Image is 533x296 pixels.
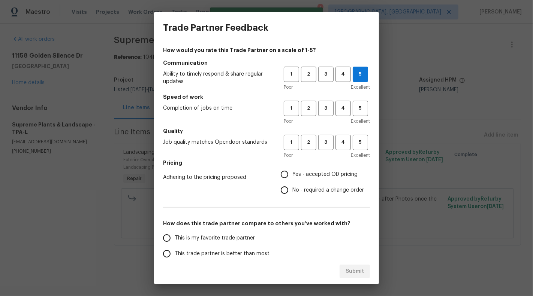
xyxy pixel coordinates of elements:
div: Pricing [281,167,370,198]
span: Ability to timely respond & share regular updates [163,70,272,85]
button: 5 [353,67,368,82]
button: 4 [335,135,351,150]
button: 4 [335,101,351,116]
button: 1 [284,67,299,82]
span: 1 [284,104,298,113]
span: 4 [336,138,350,147]
h5: Speed of work [163,93,370,101]
span: 5 [353,104,367,113]
button: 5 [353,101,368,116]
h5: Quality [163,127,370,135]
button: 3 [318,135,334,150]
span: 4 [336,70,350,79]
span: Yes - accepted OD pricing [292,171,358,178]
span: Excellent [351,118,370,125]
span: Poor [284,118,293,125]
span: 2 [302,104,316,113]
span: 3 [319,104,333,113]
span: 5 [353,138,367,147]
span: Poor [284,83,293,91]
span: 4 [336,104,350,113]
span: No - required a change order [292,186,364,194]
span: 1 [284,138,298,147]
button: 3 [318,67,334,82]
span: Job quality matches Opendoor standards [163,138,272,146]
button: 1 [284,135,299,150]
span: 2 [302,138,316,147]
span: This is my favorite trade partner [175,234,255,242]
h3: Trade Partner Feedback [163,22,268,33]
button: 2 [301,101,316,116]
button: 4 [335,67,351,82]
span: Adhering to the pricing proposed [163,174,269,181]
button: 2 [301,67,316,82]
span: Excellent [351,83,370,91]
button: 2 [301,135,316,150]
span: 3 [319,70,333,79]
button: 1 [284,101,299,116]
h5: Communication [163,59,370,67]
span: Excellent [351,152,370,159]
span: This trade partner is better than most [175,250,269,258]
h5: Pricing [163,159,370,167]
button: 5 [353,135,368,150]
span: 5 [353,70,368,79]
span: Completion of jobs on time [163,104,272,112]
h4: How would you rate this Trade Partner on a scale of 1-5? [163,46,370,54]
span: 2 [302,70,316,79]
span: Poor [284,152,293,159]
span: 1 [284,70,298,79]
span: 3 [319,138,333,147]
h5: How does this trade partner compare to others you’ve worked with? [163,220,370,227]
button: 3 [318,101,334,116]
